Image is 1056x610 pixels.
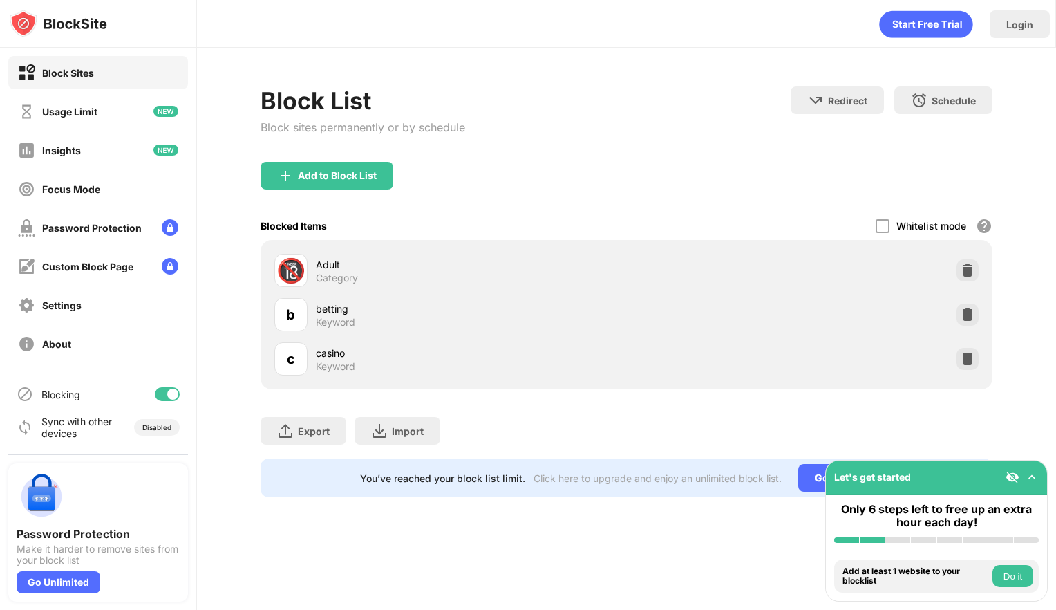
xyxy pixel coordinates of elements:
[842,566,989,586] div: Add at least 1 website to your blocklist
[834,503,1039,529] div: Only 6 steps left to free up an extra hour each day!
[298,425,330,437] div: Export
[17,386,33,403] img: blocking-icon.svg
[1006,19,1033,30] div: Login
[1006,470,1019,484] img: eye-not-visible.svg
[261,220,327,232] div: Blocked Items
[17,544,180,566] div: Make it harder to remove sites from your block list
[316,346,627,360] div: casino
[42,222,142,234] div: Password Protection
[42,145,81,156] div: Insights
[17,472,66,521] img: push-password-protection.svg
[18,64,35,82] img: block-on.svg
[142,423,171,432] div: Disabled
[316,257,627,272] div: Adult
[534,472,782,484] div: Click here to upgrade and enjoy an unlimited block list.
[41,389,80,400] div: Blocking
[828,95,867,107] div: Redirect
[360,472,525,484] div: You’ve reached your block list limit.
[316,316,355,329] div: Keyword
[42,183,100,195] div: Focus Mode
[42,106,97,118] div: Usage Limit
[18,258,35,275] img: customize-block-page-off.svg
[17,571,100,593] div: Go Unlimited
[392,425,424,437] div: Import
[18,219,35,237] img: password-protection-off.svg
[10,10,107,37] img: logo-blocksite.svg
[162,219,178,236] img: lock-menu.svg
[17,419,33,436] img: sync-icon.svg
[17,527,180,541] div: Password Protection
[18,335,35,353] img: about-off.svg
[287,349,295,369] div: c
[261,86,465,115] div: Block List
[18,181,35,198] img: focus-off.svg
[42,67,94,79] div: Block Sites
[42,299,82,311] div: Settings
[932,95,976,107] div: Schedule
[992,565,1033,587] button: Do it
[1025,470,1039,484] img: omni-setup-toggle.svg
[298,170,377,181] div: Add to Block List
[42,261,133,272] div: Custom Block Page
[153,145,178,156] img: new-icon.svg
[18,142,35,159] img: insights-off.svg
[879,10,973,38] div: animation
[316,360,355,373] div: Keyword
[286,304,295,325] div: b
[896,220,966,232] div: Whitelist mode
[834,471,911,483] div: Let's get started
[798,464,893,492] div: Go Unlimited
[261,120,465,134] div: Block sites permanently or by schedule
[18,103,35,120] img: time-usage-off.svg
[18,297,35,314] img: settings-off.svg
[42,338,71,350] div: About
[41,416,113,439] div: Sync with other devices
[316,272,358,284] div: Category
[153,106,178,117] img: new-icon.svg
[276,257,305,285] div: 🔞
[316,302,627,316] div: betting
[162,258,178,275] img: lock-menu.svg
